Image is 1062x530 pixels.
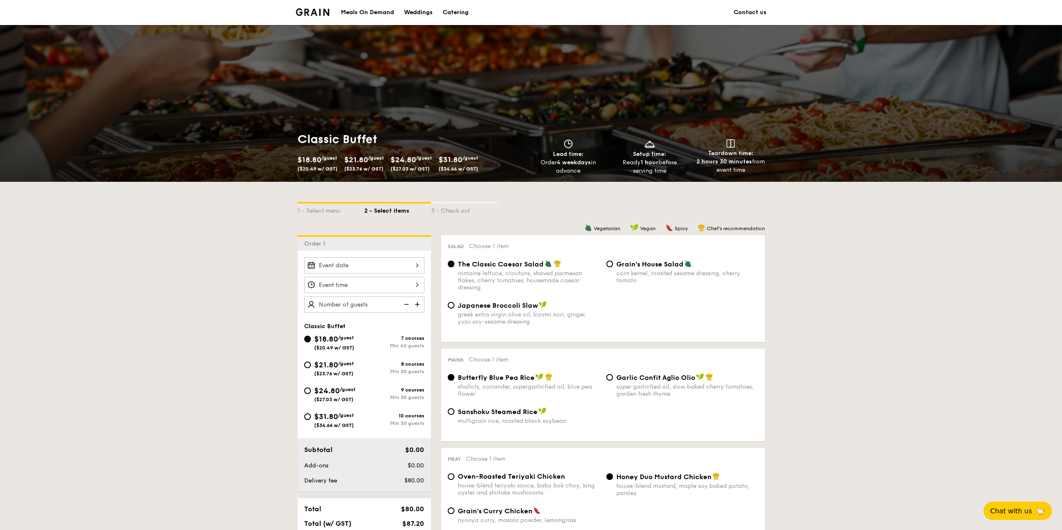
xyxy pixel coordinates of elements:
[412,296,424,312] img: icon-add.58712e84.svg
[314,422,354,428] span: ($34.66 w/ GST)
[402,520,424,527] span: $87.20
[458,517,600,524] div: nyonya curry, masala powder, lemongrass
[364,343,424,349] div: Min 40 guests
[462,155,478,161] span: /guest
[458,270,600,291] div: romaine lettuce, croutons, shaved parmesan flakes, cherry tomatoes, housemade caesar dressing
[391,166,430,172] span: ($27.03 w/ GST)
[364,203,431,215] div: 2 - Select items
[696,158,752,165] strong: 2 hours 30 minutes
[616,374,695,382] span: Garlic Confit Aglio Olio
[612,158,687,175] div: Ready before serving time
[616,260,684,268] span: Grain's House Salad
[431,203,498,215] div: 3 - Check out
[535,373,544,381] img: icon-vegan.f8ff3823.svg
[314,397,353,402] span: ($27.03 w/ GST)
[439,166,478,172] span: ($34.66 w/ GST)
[984,502,1052,520] button: Chat with us🦙
[304,520,351,527] span: Total (w/ GST)
[458,383,600,397] div: shallots, coriander, supergarlicfied oil, blue pea flower
[675,226,688,231] span: Spicy
[304,462,328,469] span: Add-ons
[364,369,424,374] div: Min 30 guests
[364,387,424,393] div: 9 courses
[304,387,311,394] input: $24.80/guest($27.03 w/ GST)9 coursesMin 30 guests
[314,334,338,344] span: $18.80
[630,224,638,231] img: icon-vegan.f8ff3823.svg
[606,473,613,480] input: Honey Duo Mustard Chickenhouse-blend mustard, maple soy baked potato, parsley
[344,155,368,164] span: $21.80
[545,373,552,381] img: icon-chef-hat.a58ddaea.svg
[338,412,354,418] span: /guest
[364,335,424,341] div: 7 courses
[684,260,692,267] img: icon-vegetarian.fe4039eb.svg
[364,420,424,426] div: Min 30 guests
[448,456,461,462] span: Meat
[448,408,454,415] input: Sanshoku Steamed Ricemultigrain rice, roasted black soybean
[405,446,424,454] span: $0.00
[448,357,464,363] span: Mains
[296,8,330,16] img: Grain
[304,296,424,313] input: Number of guests
[401,505,424,513] span: $80.00
[640,226,656,231] span: Vegan
[643,139,656,148] img: icon-dish.430c3a2e.svg
[466,455,505,462] span: Choose 1 item
[344,166,383,172] span: ($23.76 w/ GST)
[314,412,338,421] span: $31.80
[458,374,535,382] span: Butterfly Blue Pea Rice
[553,151,584,158] span: Lead time:
[458,482,600,496] div: house-blend teriyaki sauce, baby bok choy, king oyster and shiitake mushrooms
[707,226,765,231] span: Chef's recommendation
[364,361,424,367] div: 8 courses
[448,261,454,267] input: The Classic Caesar Saladromaine lettuce, croutons, shaved parmesan flakes, cherry tomatoes, house...
[368,155,384,161] span: /guest
[298,166,338,172] span: ($20.49 w/ GST)
[469,356,508,363] span: Choose 1 item
[448,244,464,249] span: Salad
[1035,506,1045,516] span: 🦙
[439,155,462,164] span: $31.80
[391,155,416,164] span: $24.80
[321,155,337,161] span: /guest
[458,408,537,416] span: Sanshoku Steamed Rice
[562,139,575,148] img: icon-clock.2db775ea.svg
[408,462,424,469] span: $0.00
[616,473,711,481] span: Honey Duo Mustard Chicken
[298,203,364,215] div: 1 - Select menu
[338,361,354,367] span: /guest
[314,345,354,351] span: ($20.49 w/ GST)
[458,472,565,480] span: Oven-Roasted Teriyaki Chicken
[694,158,768,174] div: from event time
[314,371,353,377] span: ($23.76 w/ GST)
[616,383,758,397] div: super garlicfied oil, slow baked cherry tomatoes, garden fresh thyme
[296,8,330,16] a: Logotype
[696,373,704,381] img: icon-vegan.f8ff3823.svg
[448,374,454,381] input: Butterfly Blue Pea Riceshallots, coriander, supergarlicfied oil, blue pea flower
[545,260,552,267] img: icon-vegetarian.fe4039eb.svg
[594,226,620,231] span: Vegetarian
[304,277,424,293] input: Event time
[448,507,454,514] input: Grain's Curry Chickennyonya curry, masala powder, lemongrass
[314,386,340,395] span: $24.80
[304,477,337,484] span: Delivery fee
[554,260,561,267] img: icon-chef-hat.a58ddaea.svg
[585,224,592,231] img: icon-vegetarian.fe4039eb.svg
[304,336,311,342] input: $18.80/guest($20.49 w/ GST)7 coursesMin 40 guests
[726,139,735,148] img: icon-teardown.65201eee.svg
[304,323,346,330] span: Classic Buffet
[314,360,338,369] span: $21.80
[338,335,354,341] span: /guest
[712,472,720,480] img: icon-chef-hat.a58ddaea.svg
[616,270,758,284] div: corn kernel, roasted sesame dressing, cherry tomato
[448,302,454,309] input: Japanese Broccoli Slawgreek extra virgin olive oil, kizami nori, ginger, yuzu soy-sesame dressing
[458,301,538,309] span: Japanese Broccoli Slaw
[698,224,705,231] img: icon-chef-hat.a58ddaea.svg
[469,243,509,250] span: Choose 1 item
[304,413,311,420] input: $31.80/guest($34.66 w/ GST)10 coursesMin 30 guests
[304,505,321,513] span: Total
[416,155,432,161] span: /guest
[641,159,658,166] strong: 1 hour
[666,224,673,231] img: icon-spicy.37a8142b.svg
[364,394,424,400] div: Min 30 guests
[364,413,424,419] div: 10 courses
